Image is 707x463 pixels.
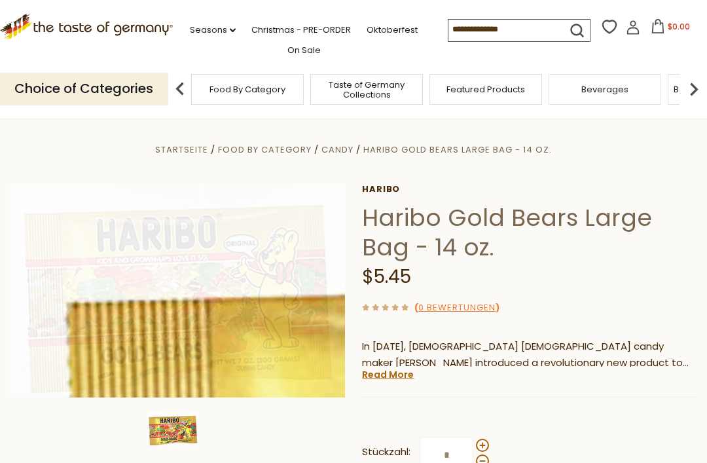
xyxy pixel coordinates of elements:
a: Haribo [362,184,697,194]
a: Startseite [155,143,208,156]
a: Seasons [190,23,236,37]
p: In [DATE], [DEMOGRAPHIC_DATA] [DEMOGRAPHIC_DATA] candy maker [PERSON_NAME] introduced a revolutio... [362,339,697,371]
span: $5.45 [362,264,411,289]
strong: Stückzahl: [362,444,410,460]
a: Beverages [581,84,628,94]
a: Candy [321,143,353,156]
button: $0.00 [643,19,698,39]
h1: Haribo Gold Bears Large Bag - 14 oz. [362,203,697,262]
a: Read More [362,368,414,381]
span: $0.00 [668,21,690,32]
a: Taste of Germany Collections [314,80,419,100]
a: Haribo Gold Bears Large Bag - 14 oz. [363,143,552,156]
a: On Sale [287,43,321,58]
a: Food By Category [209,84,285,94]
a: Featured Products [446,84,525,94]
a: Food By Category [218,143,312,156]
img: next arrow [681,76,707,102]
a: 0 Bewertungen [418,301,496,315]
a: Christmas - PRE-ORDER [251,23,351,37]
span: ( ) [414,301,499,314]
img: previous arrow [167,76,193,102]
a: Oktoberfest [367,23,418,37]
img: Haribo Gold Bears Large Bag - 14 oz. [147,413,199,446]
img: Haribo Gold Bears Large Bag - 14 oz. [10,184,345,398]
